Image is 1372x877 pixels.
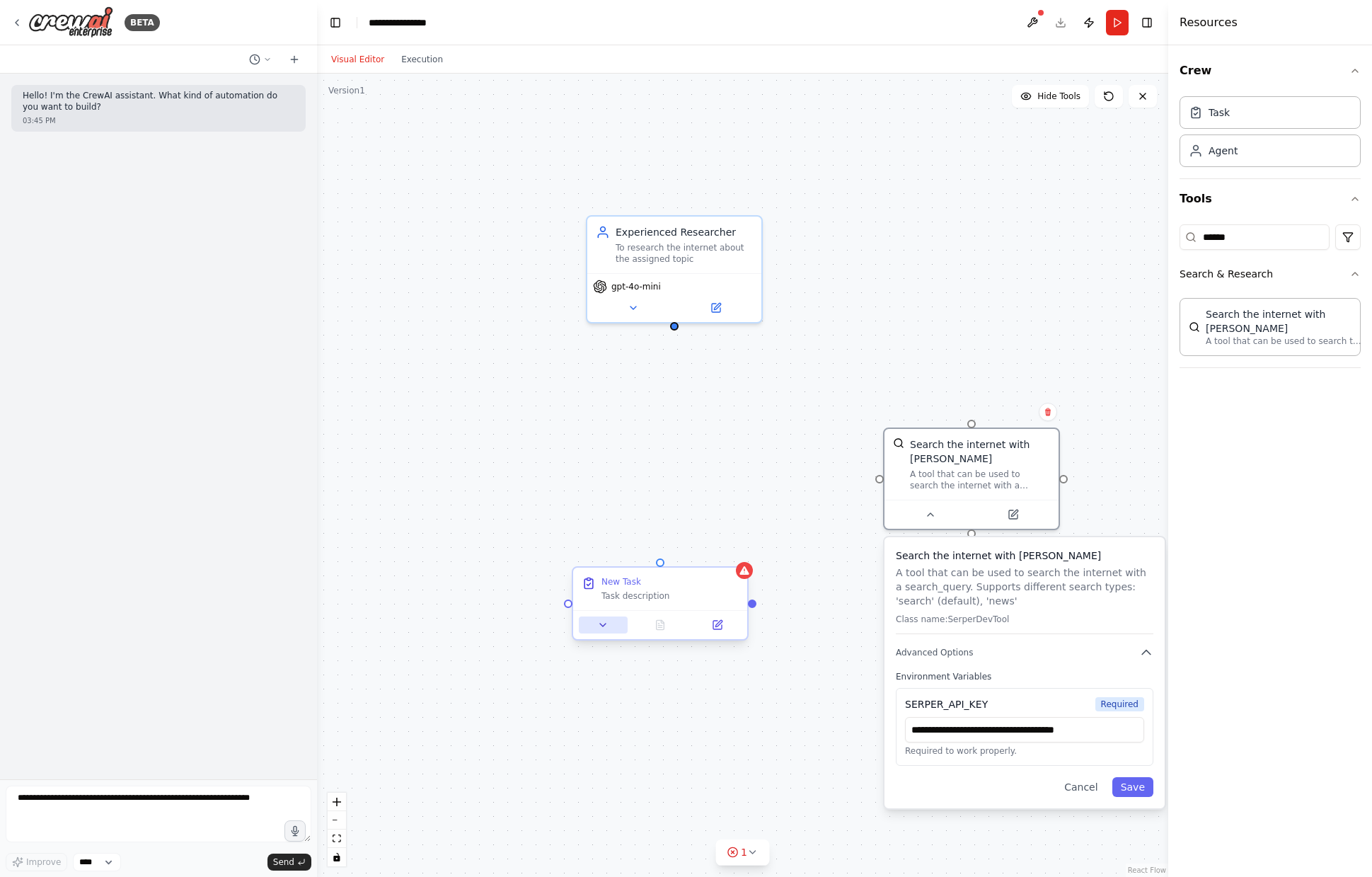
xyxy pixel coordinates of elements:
button: Save [1112,777,1153,797]
div: Search & Research [1180,292,1361,367]
div: Experienced Researcher [616,225,753,239]
div: Crew [1180,91,1361,178]
button: Tools [1180,179,1361,219]
button: Click to speak your automation idea [284,820,306,842]
img: SerperDevTool [1189,321,1200,333]
span: Send [273,856,294,868]
button: Improve [6,853,67,871]
button: Switch to previous chat [243,51,277,68]
button: Open in side panel [676,299,756,316]
span: Advanced Options [896,647,973,658]
div: Tools [1180,219,1361,379]
div: React Flow controls [328,793,346,866]
button: zoom in [328,793,346,811]
p: Required to work properly. [905,745,1144,757]
div: Search the internet with [PERSON_NAME] [1206,307,1361,336]
div: 03:45 PM [23,115,294,126]
button: Hide left sidebar [325,13,345,33]
button: Hide Tools [1012,85,1089,108]
button: Advanced Options [896,646,1153,660]
div: New TaskTask description [572,569,749,643]
div: Task [1209,105,1230,120]
span: gpt-4o-mini [611,281,661,292]
div: Task description [601,590,739,602]
button: Open in side panel [973,506,1053,523]
div: SERPER_API_KEY [905,697,988,711]
label: Environment Variables [896,671,1153,682]
h4: Resources [1180,14,1238,31]
button: Visual Editor [323,51,393,68]
p: A tool that can be used to search the internet with a search_query. Supports different search typ... [1206,336,1361,347]
button: fit view [328,830,346,848]
div: To research the internet about the assigned topic [616,242,753,265]
p: Class name: SerperDevTool [896,614,1153,625]
button: Search & Research [1180,256,1361,292]
button: Hide right sidebar [1137,13,1157,33]
div: A tool that can be used to search the internet with a search_query. Supports different search typ... [910,469,1050,491]
img: SerperDevTool [893,437,904,449]
button: Crew [1180,51,1361,91]
button: zoom out [328,811,346,830]
h3: Search the internet with [PERSON_NAME] [896,549,1153,563]
div: New Task [601,576,641,587]
div: Version 1 [328,85,365,96]
span: Improve [26,856,61,868]
button: toggle interactivity [328,848,346,866]
p: Hello! I'm the CrewAI assistant. What kind of automation do you want to build? [23,91,294,113]
div: Agent [1209,144,1238,158]
button: Open in side panel [693,617,742,634]
div: SerperDevToolSearch the internet with [PERSON_NAME]A tool that can be used to search the internet... [883,428,1060,530]
button: Send [267,854,311,871]
button: Cancel [1056,777,1106,797]
div: Experienced ResearcherTo research the internet about the assigned topicgpt-4o-mini [586,215,763,323]
button: Execution [393,51,451,68]
button: 1 [715,839,770,866]
span: 1 [741,845,747,859]
button: No output available [630,617,691,634]
span: Required [1095,697,1144,711]
span: Hide Tools [1037,91,1080,102]
img: Logo [28,6,113,38]
div: Search the internet with [PERSON_NAME] [910,437,1050,466]
div: BETA [125,14,160,31]
a: React Flow attribution [1128,866,1166,874]
button: Delete node [1039,403,1057,421]
nav: breadcrumb [369,16,442,30]
button: Start a new chat [283,51,306,68]
p: A tool that can be used to search the internet with a search_query. Supports different search typ... [896,566,1153,608]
